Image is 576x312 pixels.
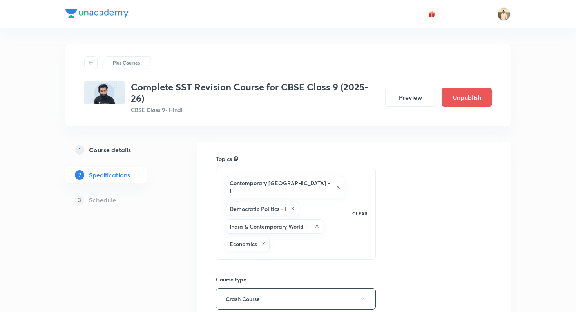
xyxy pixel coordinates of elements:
h6: Economics [230,240,257,248]
p: Plus Courses [113,59,140,66]
button: Crash Course [216,288,376,310]
button: Unpublish [442,88,492,107]
h6: Contemporary [GEOGRAPHIC_DATA] - I [230,179,332,195]
img: 2803A6AC-70A3-4FBA-A16F-0411E1579430_plus.png [84,81,125,104]
p: 1 [75,145,84,155]
h5: Course details [89,145,131,155]
h6: Course type [216,275,376,283]
p: 2 [75,170,84,180]
div: Search for topics [234,155,238,162]
h5: Specifications [89,170,130,180]
h6: India & Contemporary World - I [230,222,311,231]
img: Chandrakant Deshmukh [497,7,511,21]
img: avatar [428,11,435,18]
a: 1Course details [65,142,172,158]
h5: Schedule [89,195,116,205]
img: Company Logo [65,9,129,18]
h3: Complete SST Revision Course for CBSE Class 9 (2025-26) [131,81,379,104]
button: avatar [426,8,438,20]
h6: Topics [216,155,232,163]
p: CLEAR [352,210,368,217]
p: CBSE Class 9 • Hindi [131,106,379,114]
a: Company Logo [65,9,129,20]
h6: Democratic Politics - I [230,205,286,213]
p: 3 [75,195,84,205]
button: Preview [385,88,435,107]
